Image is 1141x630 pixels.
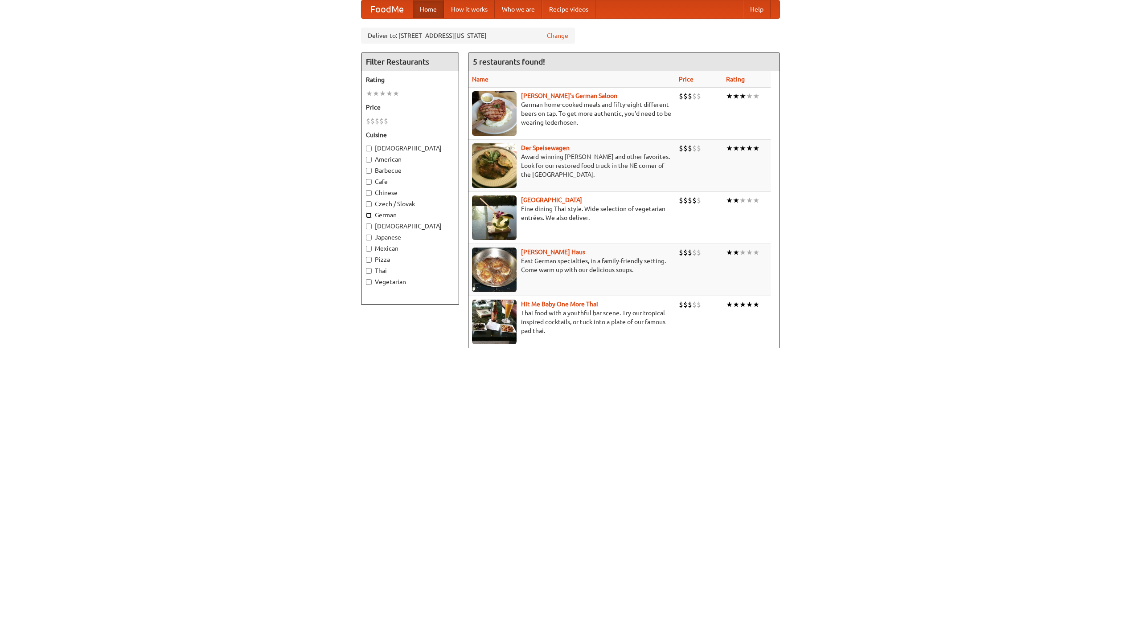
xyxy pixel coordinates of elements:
li: $ [679,143,683,153]
input: Czech / Slovak [366,201,372,207]
li: ★ [726,143,733,153]
a: Help [743,0,771,18]
input: American [366,157,372,163]
input: [DEMOGRAPHIC_DATA] [366,146,372,151]
img: speisewagen.jpg [472,143,517,188]
b: [PERSON_NAME] Haus [521,248,585,256]
li: ★ [733,143,739,153]
li: $ [683,248,688,257]
li: $ [697,143,701,153]
label: Czech / Slovak [366,199,454,208]
img: satay.jpg [472,195,517,240]
label: [DEMOGRAPHIC_DATA] [366,144,454,153]
input: Vegetarian [366,279,372,285]
p: Thai food with a youthful bar scene. Try our tropical inspired cocktails, or tuck into a plate of... [472,309,672,335]
input: Mexican [366,246,372,252]
a: Hit Me Baby One More Thai [521,301,598,308]
li: $ [697,91,701,101]
label: American [366,155,454,164]
li: $ [692,143,697,153]
label: [DEMOGRAPHIC_DATA] [366,222,454,231]
label: Chinese [366,188,454,197]
li: $ [679,195,683,205]
a: Name [472,76,488,83]
p: Award-winning [PERSON_NAME] and other favorites. Look for our restored food truck in the NE corne... [472,152,672,179]
li: ★ [739,300,746,309]
input: Japanese [366,235,372,240]
li: ★ [739,143,746,153]
li: $ [688,248,692,257]
li: $ [688,91,692,101]
a: [PERSON_NAME]'s German Saloon [521,92,617,99]
label: German [366,211,454,219]
li: ★ [366,89,373,98]
img: kohlhaus.jpg [472,248,517,292]
li: $ [688,195,692,205]
h5: Cuisine [366,130,454,139]
li: ★ [373,89,379,98]
label: Pizza [366,255,454,264]
a: Who we are [495,0,542,18]
li: $ [683,91,688,101]
li: ★ [753,300,759,309]
ng-pluralize: 5 restaurants found! [473,57,545,66]
a: Recipe videos [542,0,595,18]
a: Home [413,0,444,18]
li: ★ [746,143,753,153]
li: ★ [726,91,733,101]
li: $ [679,248,683,257]
li: ★ [753,143,759,153]
a: Rating [726,76,745,83]
li: $ [683,300,688,309]
label: Thai [366,266,454,275]
label: Mexican [366,244,454,253]
input: [DEMOGRAPHIC_DATA] [366,224,372,229]
h5: Price [366,103,454,112]
li: $ [692,300,697,309]
input: German [366,212,372,218]
li: ★ [733,248,739,257]
li: ★ [753,248,759,257]
li: ★ [746,248,753,257]
a: Change [547,31,568,40]
a: FoodMe [361,0,413,18]
li: ★ [726,248,733,257]
li: $ [692,91,697,101]
b: Der Speisewagen [521,144,570,151]
li: ★ [393,89,399,98]
li: ★ [753,195,759,205]
li: $ [370,116,375,126]
li: $ [697,300,701,309]
li: $ [683,143,688,153]
li: ★ [746,195,753,205]
div: Deliver to: [STREET_ADDRESS][US_STATE] [361,28,575,44]
li: ★ [746,300,753,309]
p: East German specialties, in a family-friendly setting. Come warm up with our delicious soups. [472,256,672,274]
li: $ [379,116,384,126]
li: $ [697,195,701,205]
li: $ [384,116,388,126]
label: Cafe [366,177,454,186]
li: ★ [733,300,739,309]
li: $ [692,195,697,205]
img: esthers.jpg [472,91,517,136]
li: ★ [726,195,733,205]
li: ★ [733,91,739,101]
li: ★ [739,248,746,257]
input: Pizza [366,257,372,263]
img: babythai.jpg [472,300,517,344]
a: [GEOGRAPHIC_DATA] [521,196,582,203]
li: ★ [739,195,746,205]
li: $ [688,300,692,309]
li: $ [697,248,701,257]
p: German home-cooked meals and fifty-eight different beers on tap. To get more authentic, you'd nee... [472,100,672,127]
label: Vegetarian [366,277,454,286]
li: $ [683,195,688,205]
li: $ [679,300,683,309]
li: $ [692,248,697,257]
p: Fine dining Thai-style. Wide selection of vegetarian entrées. We also deliver. [472,204,672,222]
li: ★ [753,91,759,101]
